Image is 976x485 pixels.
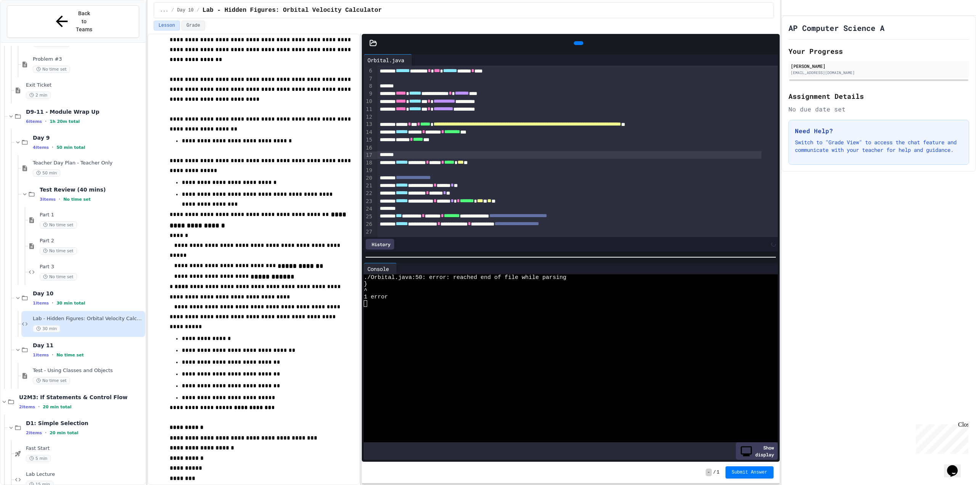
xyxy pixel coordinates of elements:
[40,212,144,218] span: Part 1
[364,213,373,221] div: 25
[364,75,373,83] div: 7
[364,236,373,243] div: 28
[19,394,144,401] span: U2M3: If Statements & Control Flow
[52,352,53,358] span: •
[364,151,373,159] div: 17
[732,469,767,475] span: Submit Answer
[33,342,144,349] span: Day 11
[364,274,566,281] span: ./Orbital.java:50: error: reached end of file while parsing
[33,367,144,374] span: Test - Using Classes and Objects
[33,377,70,384] span: No time set
[45,118,47,124] span: •
[736,442,778,460] div: Show display
[26,445,144,452] span: Fast Start
[40,247,77,255] span: No time set
[33,66,70,73] span: No time set
[45,430,47,436] span: •
[181,21,205,31] button: Grade
[364,106,373,113] div: 11
[364,144,373,152] div: 16
[364,98,373,105] div: 10
[33,325,60,332] span: 30 min
[913,421,968,454] iframe: chat widget
[56,145,85,150] span: 50 min total
[944,454,968,477] iframe: chat widget
[364,56,408,64] div: Orbital.java
[364,136,373,144] div: 15
[366,239,394,250] div: History
[7,5,139,38] button: Back to Teams
[33,353,49,358] span: 1 items
[788,46,969,56] h2: Your Progress
[726,466,774,479] button: Submit Answer
[364,129,373,136] div: 14
[26,471,144,478] span: Lab Lecture
[33,169,60,177] span: 50 min
[26,82,144,89] span: Exit Ticket
[171,7,174,13] span: /
[43,404,71,409] span: 20 min total
[364,167,373,174] div: 19
[713,469,716,475] span: /
[38,404,40,410] span: •
[33,134,144,141] span: Day 9
[40,238,144,244] span: Part 2
[56,353,84,358] span: No time set
[40,264,144,270] span: Part 3
[40,197,56,202] span: 3 items
[33,316,144,322] span: Lab - Hidden Figures: Orbital Velocity Calculator
[40,186,144,193] span: Test Review (40 mins)
[56,301,85,306] span: 30 min total
[364,198,373,205] div: 23
[33,145,49,150] span: 4 items
[791,70,967,76] div: [EMAIL_ADDRESS][DOMAIN_NAME]
[788,105,969,114] div: No due date set
[364,221,373,228] div: 26
[33,56,144,63] span: Problem #3
[26,455,51,462] span: 5 min
[364,159,373,167] div: 18
[50,430,78,435] span: 20 min total
[19,404,35,409] span: 2 items
[40,221,77,229] span: No time set
[26,92,51,99] span: 2 min
[26,430,42,435] span: 2 items
[202,6,382,15] span: Lab - Hidden Figures: Orbital Velocity Calculator
[364,121,373,128] div: 13
[26,108,144,115] span: D9-11 - Module Wrap Up
[364,265,393,273] div: Console
[364,67,373,75] div: 6
[63,197,91,202] span: No time set
[59,196,60,202] span: •
[197,7,199,13] span: /
[33,301,49,306] span: 1 items
[364,228,373,236] div: 27
[177,7,194,13] span: Day 10
[364,190,373,197] div: 22
[364,263,397,274] div: Console
[364,82,373,90] div: 8
[795,139,963,154] p: Switch to "Grade View" to access the chat feature and communicate with your teacher for help and ...
[795,126,963,135] h3: Need Help?
[33,290,144,297] span: Day 10
[364,281,367,287] span: }
[364,205,373,213] div: 24
[364,54,412,66] div: Orbital.java
[160,7,169,13] span: ...
[40,273,77,280] span: No time set
[364,90,373,98] div: 9
[364,287,367,294] span: ^
[154,21,180,31] button: Lesson
[788,91,969,102] h2: Assignment Details
[788,23,884,33] h1: AP Computer Science A
[364,174,373,182] div: 20
[52,300,53,306] span: •
[706,469,711,476] span: -
[3,3,53,48] div: Chat with us now!Close
[717,469,719,475] span: 1
[26,119,42,124] span: 6 items
[26,420,144,427] span: D1: Simple Selection
[33,160,144,166] span: Teacher Day Plan - Teacher Only
[75,10,93,34] span: Back to Teams
[50,119,80,124] span: 1h 20m total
